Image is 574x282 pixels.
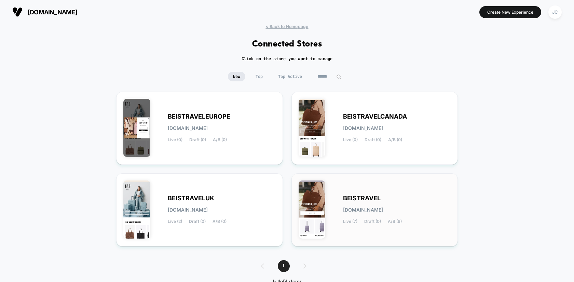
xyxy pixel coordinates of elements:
[343,207,383,212] span: [DOMAIN_NAME]
[343,137,358,142] span: Live (0)
[168,207,208,212] span: [DOMAIN_NAME]
[228,72,245,81] span: New
[343,219,357,224] span: Live (7)
[250,72,268,81] span: Top
[388,219,402,224] span: A/B (6)
[123,180,150,239] img: BEISTRAVELUK
[168,196,214,201] span: BEISTRAVELUK
[299,180,326,239] img: BEISTRAVEL
[265,24,308,29] span: < Back to Homepage
[168,219,182,224] span: Live (2)
[548,5,562,19] div: JC
[168,126,208,131] span: [DOMAIN_NAME]
[123,99,150,157] img: BEISTRAVELEUROPE
[213,219,227,224] span: A/B (0)
[213,137,227,142] span: A/B (0)
[343,126,383,131] span: [DOMAIN_NAME]
[364,219,381,224] span: Draft (0)
[28,9,77,16] span: [DOMAIN_NAME]
[343,114,407,119] span: BEISTRAVELCANADA
[10,6,79,17] button: [DOMAIN_NAME]
[299,99,326,157] img: BEISTRAVELCANADA
[189,137,206,142] span: Draft (0)
[479,6,541,18] button: Create New Experience
[388,137,402,142] span: A/B (0)
[252,39,322,49] h1: Connected Stores
[12,7,23,17] img: Visually logo
[336,74,341,79] img: edit
[365,137,381,142] span: Draft (0)
[273,72,307,81] span: Top Active
[242,56,333,62] h2: Click on the store you want to manage
[278,260,290,272] span: 1
[343,196,381,201] span: BEISTRAVEL
[546,5,564,19] button: JC
[168,137,182,142] span: Live (0)
[168,114,230,119] span: BEISTRAVELEUROPE
[189,219,206,224] span: Draft (0)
